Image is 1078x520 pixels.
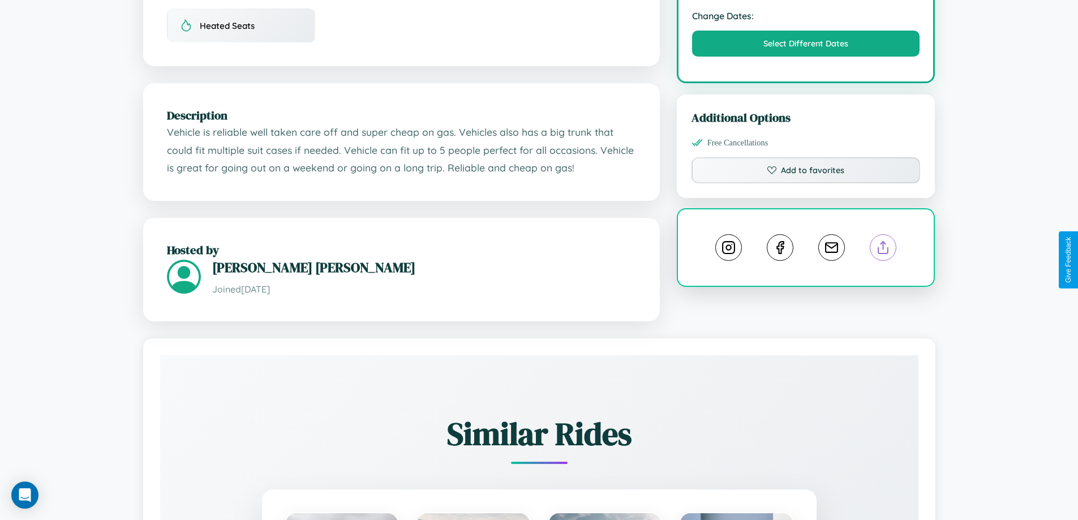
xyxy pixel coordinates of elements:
h3: [PERSON_NAME] [PERSON_NAME] [212,258,636,277]
p: Vehicle is reliable well taken care off and super cheap on gas. Vehicles also has a big trunk tha... [167,123,636,177]
div: Open Intercom Messenger [11,482,38,509]
button: Add to favorites [692,157,921,183]
button: Select Different Dates [692,31,920,57]
p: Joined [DATE] [212,281,636,298]
span: Free Cancellations [707,138,768,148]
h2: Similar Rides [200,412,879,455]
h2: Description [167,107,636,123]
div: Give Feedback [1064,237,1072,283]
strong: Change Dates: [692,10,920,22]
h3: Additional Options [692,109,921,126]
h2: Hosted by [167,242,636,258]
span: Heated Seats [200,20,255,31]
